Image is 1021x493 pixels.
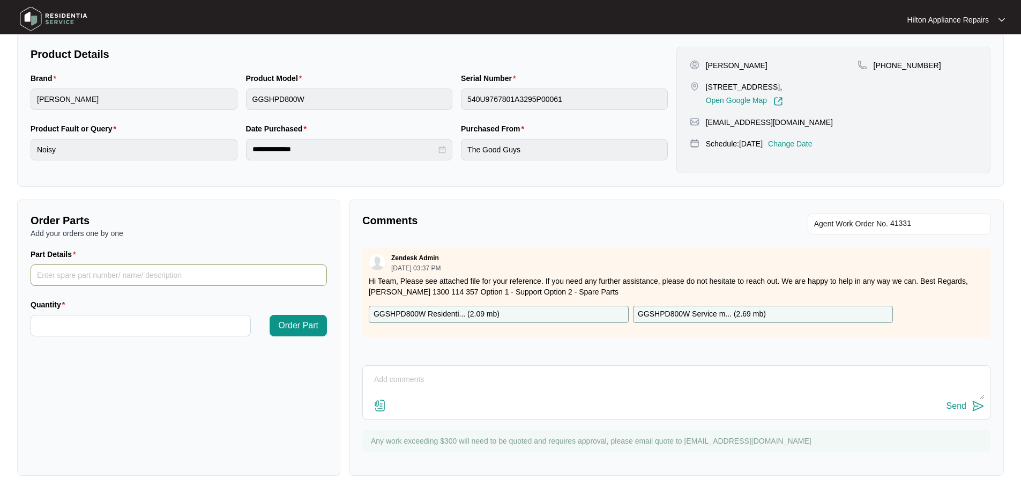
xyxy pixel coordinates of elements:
img: file-attachment-doc.svg [374,399,386,412]
span: [PHONE_NUMBER] [874,61,941,70]
button: Send [947,399,985,414]
input: Serial Number [461,89,668,110]
label: Product Model [246,73,307,84]
input: Add Agent Work Order No. [890,217,984,230]
img: send-icon.svg [972,400,985,413]
p: GGSHPD800W Residenti... ( 2.09 mb ) [374,308,500,320]
input: Product Fault or Query [31,139,237,160]
p: Any work exceeding $300 will need to be quoted and requires approval, please email quote to [EMAI... [371,436,985,446]
input: Part Details [31,264,327,286]
p: Hi Team, Please see attached file for your reference. If you need any further assistance, please ... [369,276,984,297]
label: Part Details [31,249,80,260]
label: Brand [31,73,61,84]
img: residentia service logo [16,3,91,35]
span: Agent Work Order No. [814,217,888,230]
img: map-pin [690,117,699,127]
label: Product Fault or Query [31,123,121,134]
p: [STREET_ADDRESS], [706,82,783,92]
img: map-pin [858,60,867,70]
label: Quantity [31,299,69,310]
p: Order Parts [31,213,327,228]
p: Comments [362,213,669,228]
img: Link-External [773,97,783,106]
p: Product Details [31,47,668,62]
p: [PERSON_NAME] [706,60,767,71]
p: Schedule: [DATE] [706,138,763,149]
button: Order Part [270,315,327,336]
label: Purchased From [461,123,528,134]
p: GGSHPD800W Service m... ( 2.69 mb ) [638,308,766,320]
input: Brand [31,89,237,110]
p: Add your orders one by one [31,228,327,239]
input: Quantity [31,315,250,336]
input: Purchased From [461,139,668,160]
input: Product Model [246,89,453,110]
p: Change Date [768,138,813,149]
label: Date Purchased [246,123,311,134]
img: map-pin [690,82,699,91]
p: Hilton Appliance Repairs [907,14,989,25]
a: Open Google Map [706,97,783,106]
p: [EMAIL_ADDRESS][DOMAIN_NAME] [706,117,833,128]
span: Order Part [278,319,318,332]
img: dropdown arrow [998,17,1005,23]
img: map-pin [690,138,699,148]
input: Date Purchased [252,144,437,155]
p: Zendesk Admin [391,254,439,262]
div: Send [947,401,966,411]
label: Serial Number [461,73,520,84]
img: user-pin [690,60,699,70]
p: [DATE] 03:37 PM [391,265,441,271]
img: user.svg [369,254,385,270]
